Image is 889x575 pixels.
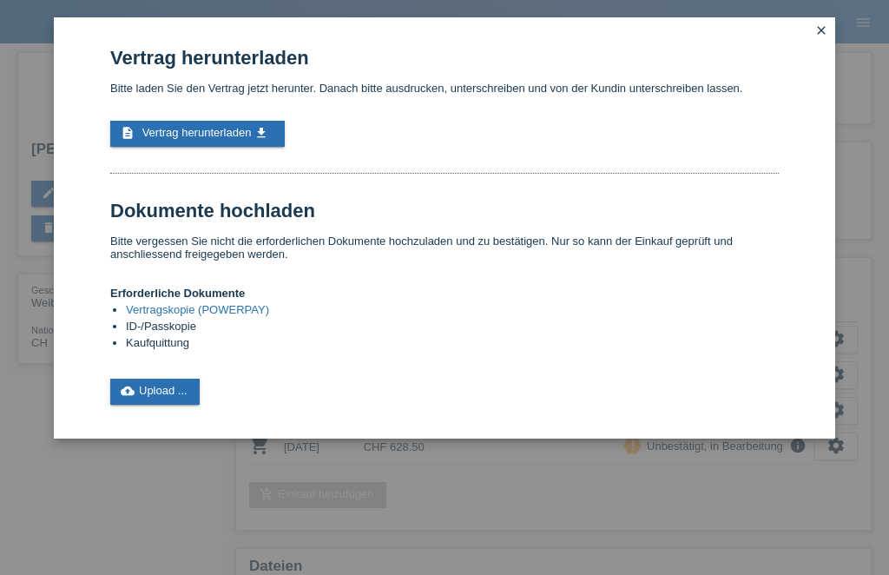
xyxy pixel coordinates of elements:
a: Vertragskopie (POWERPAY) [126,303,269,316]
li: ID-/Passkopie [126,320,779,336]
a: cloud_uploadUpload ... [110,379,200,405]
p: Bitte laden Sie den Vertrag jetzt herunter. Danach bitte ausdrucken, unterschreiben und von der K... [110,82,779,95]
i: description [121,126,135,140]
p: Bitte vergessen Sie nicht die erforderlichen Dokumente hochzuladen und zu bestätigen. Nur so kann... [110,235,779,261]
i: close [814,23,828,37]
i: cloud_upload [121,384,135,398]
span: Vertrag herunterladen [142,126,252,139]
h4: Erforderliche Dokumente [110,287,779,300]
h1: Dokumente hochladen [110,200,779,221]
a: close [810,22,833,42]
i: get_app [254,126,268,140]
h1: Vertrag herunterladen [110,47,779,69]
a: description Vertrag herunterladen get_app [110,121,285,147]
li: Kaufquittung [126,336,779,353]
